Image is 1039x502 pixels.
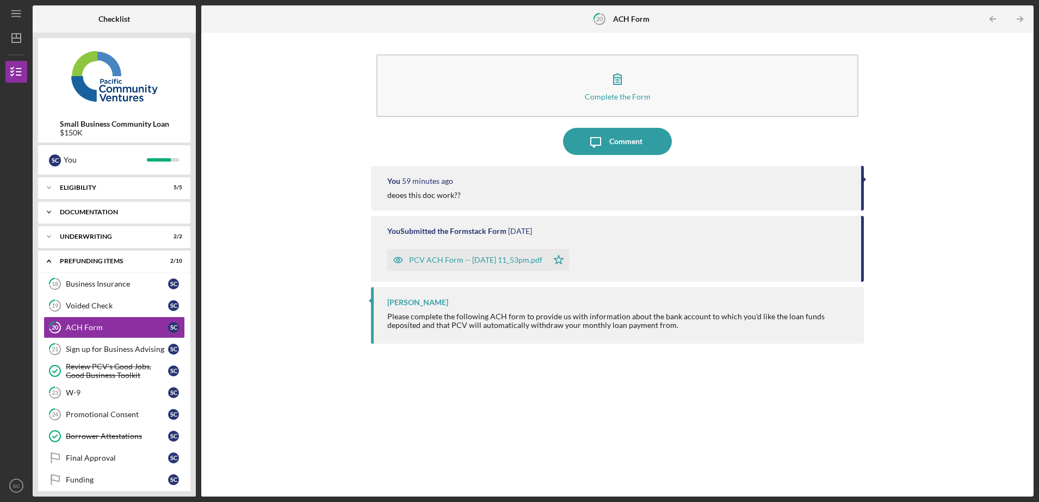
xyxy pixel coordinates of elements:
div: Promotional Consent [66,410,168,419]
div: S C [168,474,179,485]
a: Borrower AttestationsSC [44,425,185,447]
div: S C [168,431,179,442]
tspan: 24 [52,411,59,418]
div: Final Approval [66,454,168,462]
div: Sign up for Business Advising [66,345,168,354]
div: Prefunding Items [60,258,155,264]
time: 2025-08-12 17:21 [402,177,453,185]
tspan: 18 [52,281,58,288]
div: PCV ACH Form -- [DATE] 11_53pm.pdf [409,256,542,264]
div: W-9 [66,388,168,397]
tspan: 20 [596,15,603,22]
div: Comment [609,128,642,155]
b: Small Business Community Loan [60,120,169,128]
a: 23W-9SC [44,382,185,404]
button: PCV ACH Form -- [DATE] 11_53pm.pdf [387,249,570,271]
div: Borrower Attestations [66,432,168,441]
div: 5 / 5 [163,184,182,191]
a: 20ACH FormSC [44,317,185,338]
button: Complete the Form [376,54,858,117]
div: Underwriting [60,233,155,240]
div: 2 / 10 [163,258,182,264]
a: 24Promotional ConsentSC [44,404,185,425]
div: Eligibility [60,184,155,191]
div: deoes this doc work?? [387,191,461,200]
text: SC [13,483,20,489]
div: You Submitted the Formstack Form [387,227,506,235]
div: [PERSON_NAME] [387,298,448,307]
div: Funding [66,475,168,484]
a: Final ApprovalSC [44,447,185,469]
div: Review PCV's Good Jobs, Good Business Toolkit [66,362,168,380]
div: S C [168,278,179,289]
div: S C [168,387,179,398]
div: You [64,151,147,169]
div: Voided Check [66,301,168,310]
div: Documentation [60,209,177,215]
a: 18Business InsuranceSC [44,273,185,295]
div: S C [168,322,179,333]
div: S C [168,365,179,376]
img: Product logo [38,44,190,109]
div: $150K [60,128,169,137]
a: Review PCV's Good Jobs, Good Business ToolkitSC [44,360,185,382]
div: S C [168,300,179,311]
b: Checklist [98,15,130,23]
div: S C [168,453,179,463]
a: FundingSC [44,469,185,491]
div: Please complete the following ACH form to provide us with information about the bank account to w... [387,312,853,330]
b: ACH Form [613,15,650,23]
a: 21Sign up for Business AdvisingSC [44,338,185,360]
tspan: 19 [52,302,59,309]
div: Business Insurance [66,280,168,288]
tspan: 21 [52,346,58,353]
button: SC [5,475,27,497]
div: S C [168,409,179,420]
div: 2 / 2 [163,233,182,240]
div: You [387,177,400,185]
div: ACH Form [66,323,168,332]
tspan: 20 [52,324,59,331]
div: S C [168,344,179,355]
button: Comment [563,128,672,155]
time: 2025-08-05 03:54 [508,227,532,235]
div: Complete the Form [585,92,651,101]
tspan: 23 [52,389,58,396]
a: 19Voided CheckSC [44,295,185,317]
div: S C [49,154,61,166]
